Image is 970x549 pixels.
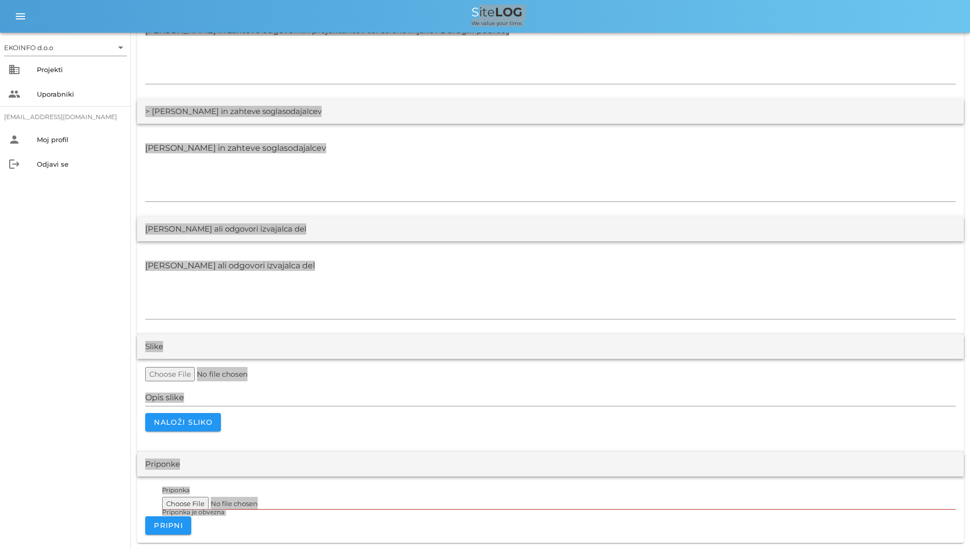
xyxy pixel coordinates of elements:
div: EKOINFO d.o.o [4,43,53,52]
div: Slike [145,341,163,353]
div: > [PERSON_NAME] in zahteve soglasodajalcev [145,106,322,118]
span: We value your time. [471,20,523,27]
iframe: Chat Widget [919,500,970,549]
div: EKOINFO d.o.o [4,39,127,56]
span: Pripni [153,521,183,530]
b: LOG [495,5,523,19]
div: Pripomoček za klepet [919,500,970,549]
div: [PERSON_NAME] ali odgovori izvajalca del [145,223,306,235]
div: Uporabniki [37,90,123,98]
button: Naloži sliko [145,413,221,431]
label: Priponka [162,487,190,494]
i: menu [14,10,27,22]
button: Pripni [145,516,191,535]
i: file [127,495,176,507]
div: Odjavi se [37,160,123,168]
span: Naloži sliko [153,418,213,427]
div: Moj profil [37,135,123,144]
i: person [8,133,20,146]
div: Priponke [145,459,180,470]
i: business [8,63,20,76]
div: Priponka je obvezna [162,509,956,515]
i: people [8,88,20,100]
i: logout [8,158,20,170]
span: Site [471,5,523,19]
i: arrow_drop_down [115,41,127,54]
div: Projekti [37,65,123,74]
